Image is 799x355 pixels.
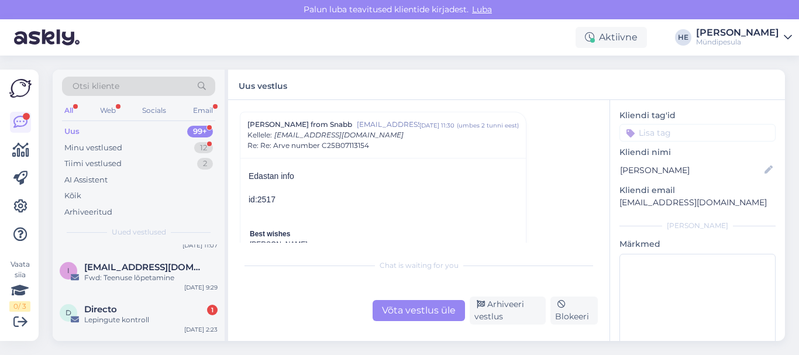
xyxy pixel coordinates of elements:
div: Minu vestlused [64,142,122,154]
div: Aktiivne [576,27,647,48]
span: [PERSON_NAME] from Snabb [247,119,352,130]
div: Socials [140,103,168,118]
p: [EMAIL_ADDRESS][DOMAIN_NAME] [619,197,776,209]
p: id:2517 [249,194,514,205]
div: Chat is waiting for you [240,260,598,271]
span: Luba [469,4,495,15]
span: i [67,266,70,275]
span: [EMAIL_ADDRESS][DOMAIN_NAME] [357,119,419,130]
div: [DATE] 9:29 [184,283,218,292]
div: Võta vestlus üle [373,300,465,321]
p: Edastan info [249,170,514,182]
div: Vaata siia [9,259,30,312]
div: Email [191,103,215,118]
div: Kõik [64,190,81,202]
div: Arhiveeri vestlus [470,297,546,325]
p: Märkmed [619,238,776,250]
span: Uued vestlused [112,227,166,237]
span: Kellele : [247,130,272,139]
div: Arhiveeritud [64,206,112,218]
div: 2 [197,158,213,170]
div: ( umbes 2 tunni eest ) [457,121,519,130]
span: D [66,308,71,317]
span: info@myndipesula.eu [84,262,206,273]
div: 12 [194,142,213,154]
div: [DATE] 2:23 [184,325,218,334]
div: Mündipesula [696,37,779,47]
input: Lisa nimi [620,164,762,177]
div: Uus [64,126,80,137]
div: [PERSON_NAME] [619,220,776,231]
img: Askly Logo [9,79,32,98]
div: [PERSON_NAME] [696,28,779,37]
input: Lisa tag [619,124,776,142]
div: Blokeeri [550,297,598,325]
div: [DATE] 11:07 [182,241,218,250]
div: Tiimi vestlused [64,158,122,170]
div: [DATE] 11:30 [419,121,454,130]
span: Otsi kliente [73,80,119,92]
div: Fwd: Teenuse lõpetamine [84,273,218,283]
p: [PERSON_NAME] [250,239,513,250]
div: 0 / 3 [9,301,30,312]
div: 1 [207,305,218,315]
div: AI Assistent [64,174,108,186]
b: Best wishes [250,230,290,238]
span: Re: Re: Arve number C25B07113154 [247,140,369,151]
div: Web [98,103,118,118]
p: Kliendi tag'id [619,109,776,122]
div: All [62,103,75,118]
div: HE [675,29,691,46]
div: Lepingute kontroll [84,315,218,325]
span: Directo [84,304,117,315]
div: 99+ [187,126,213,137]
p: Kliendi nimi [619,146,776,158]
p: Kliendi email [619,184,776,197]
span: [EMAIL_ADDRESS][DOMAIN_NAME] [274,130,404,139]
label: Uus vestlus [239,77,287,92]
a: [PERSON_NAME]Mündipesula [696,28,792,47]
